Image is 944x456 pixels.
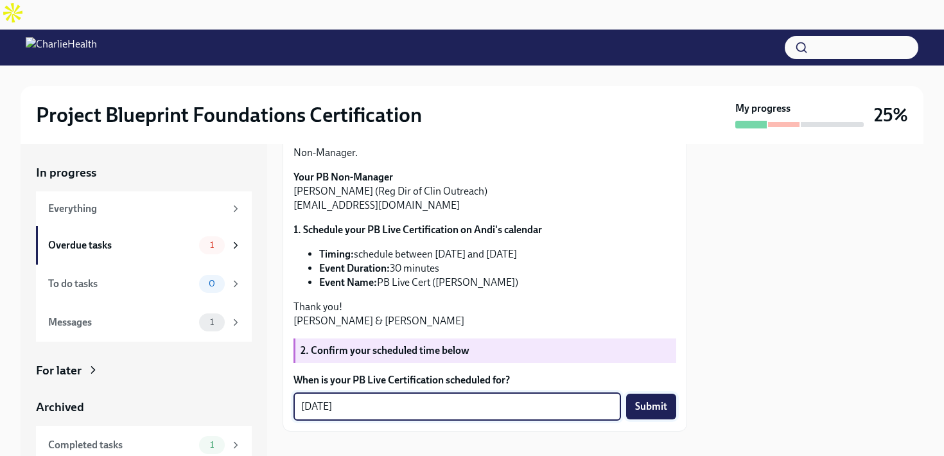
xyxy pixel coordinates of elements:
a: In progress [36,164,252,181]
div: To do tasks [48,277,194,291]
strong: Timing: [319,248,354,260]
strong: Event Duration: [319,262,390,274]
strong: My progress [735,101,791,116]
p: Thank you! [PERSON_NAME] & [PERSON_NAME] [293,300,676,328]
button: Submit [626,394,676,419]
div: Completed tasks [48,438,194,452]
h2: Project Blueprint Foundations Certification [36,102,422,128]
span: 1 [202,317,222,327]
a: Messages1 [36,303,252,342]
a: Everything [36,191,252,226]
strong: Your PB Non-Manager [293,171,393,183]
span: 0 [201,279,223,288]
h3: 25% [874,103,908,127]
p: [PERSON_NAME] (Reg Dir of Clin Outreach) [EMAIL_ADDRESS][DOMAIN_NAME] [293,170,676,213]
span: 1 [202,240,222,250]
div: Overdue tasks [48,238,194,252]
span: 1 [202,440,222,450]
li: 30 minutes [319,261,676,276]
strong: 1. Schedule your PB Live Certification on Andi's calendar [293,224,542,236]
div: Messages [48,315,194,329]
textarea: [DATE] [301,399,613,414]
strong: 2. Confirm your scheduled time below [301,344,469,356]
a: Archived [36,399,252,416]
li: PB Live Cert ([PERSON_NAME]) [319,276,676,290]
span: Submit [635,400,667,413]
a: To do tasks0 [36,265,252,303]
strong: Event Name: [319,276,377,288]
label: When is your PB Live Certification scheduled for? [293,373,676,387]
div: For later [36,362,82,379]
a: For later [36,362,252,379]
div: Everything [48,202,225,216]
a: Overdue tasks1 [36,226,252,265]
li: schedule between [DATE] and [DATE] [319,247,676,261]
img: CharlieHealth [26,37,97,58]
